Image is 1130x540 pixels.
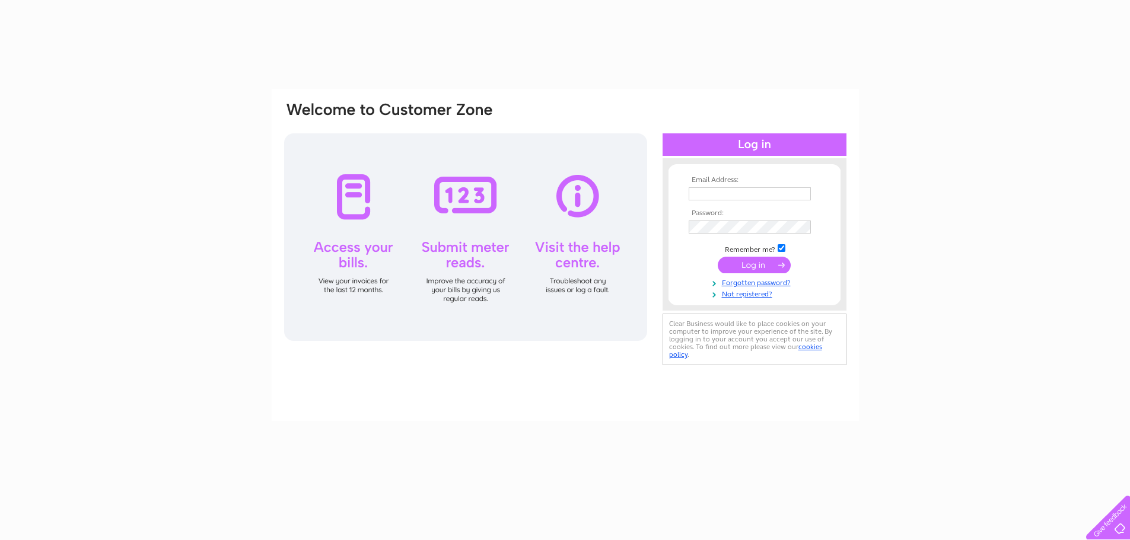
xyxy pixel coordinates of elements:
div: Clear Business would like to place cookies on your computer to improve your experience of the sit... [663,314,846,365]
a: cookies policy [669,343,822,359]
a: Not registered? [689,287,823,299]
a: Forgotten password? [689,276,823,287]
td: Remember me? [686,242,823,254]
th: Email Address: [686,176,823,184]
th: Password: [686,209,823,218]
input: Submit [718,257,791,273]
